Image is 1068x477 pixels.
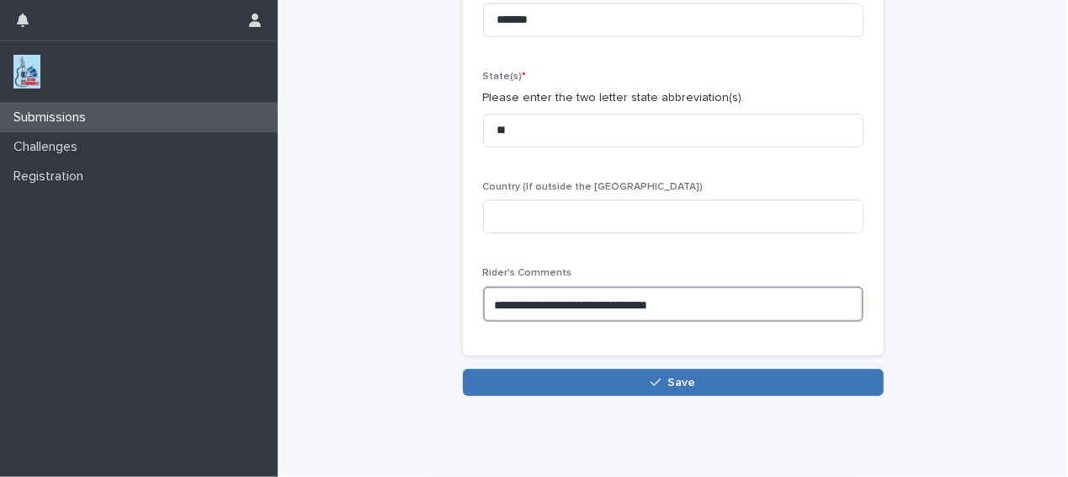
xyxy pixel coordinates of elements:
p: Challenges [7,139,91,155]
button: Save [463,369,884,396]
img: jxsLJbdS1eYBI7rVAS4p [13,55,40,88]
span: Save [667,377,695,389]
p: Submissions [7,110,99,126]
p: Registration [7,169,97,185]
span: Country (If outside the [GEOGRAPHIC_DATA]) [483,182,704,192]
p: Please enter the two letter state abbreviation(s). [483,89,863,107]
span: State(s) [483,72,527,82]
span: Rider's Comments [483,268,572,278]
